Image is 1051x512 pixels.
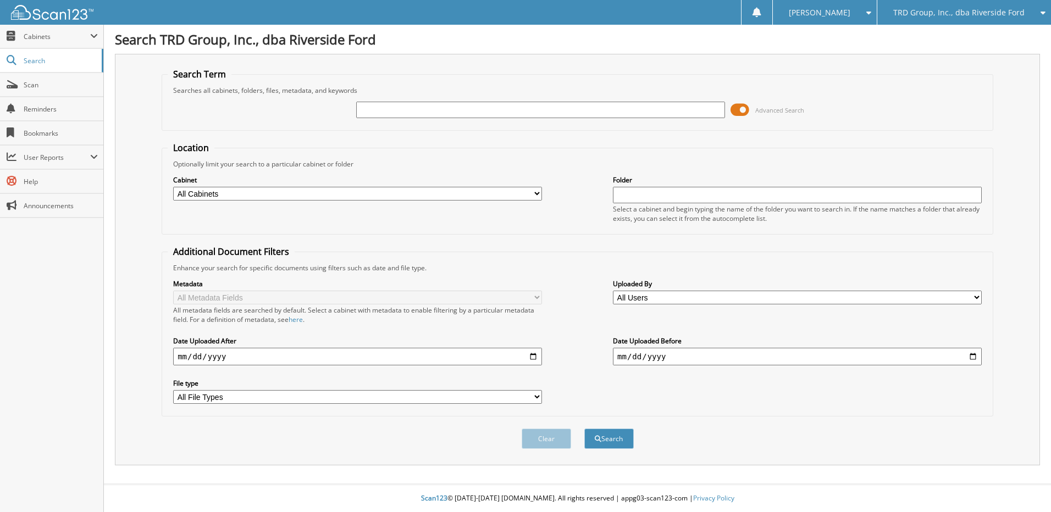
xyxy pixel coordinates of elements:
[11,5,93,20] img: scan123-logo-white.svg
[168,159,987,169] div: Optionally limit your search to a particular cabinet or folder
[584,428,634,449] button: Search
[168,246,295,258] legend: Additional Document Filters
[173,348,542,365] input: start
[613,204,982,223] div: Select a cabinet and begin typing the name of the folder you want to search in. If the name match...
[173,279,542,288] label: Metadata
[613,279,982,288] label: Uploaded By
[613,336,982,346] label: Date Uploaded Before
[168,263,987,272] div: Enhance your search for specific documents using filters such as date and file type.
[24,177,98,186] span: Help
[24,201,98,210] span: Announcements
[893,9,1025,16] span: TRD Group, Inc., dba Riverside Ford
[173,305,542,324] div: All metadata fields are searched by default. Select a cabinet with metadata to enable filtering b...
[115,30,1040,48] h1: Search TRD Group, Inc., dba Riverside Ford
[24,104,98,114] span: Reminders
[173,379,542,388] label: File type
[104,485,1051,512] div: © [DATE]-[DATE] [DOMAIN_NAME]. All rights reserved | appg03-scan123-com |
[168,86,987,95] div: Searches all cabinets, folders, files, metadata, and keywords
[173,175,542,185] label: Cabinet
[289,315,303,324] a: here
[24,32,90,41] span: Cabinets
[173,336,542,346] label: Date Uploaded After
[613,175,982,185] label: Folder
[421,493,447,503] span: Scan123
[522,428,571,449] button: Clear
[24,153,90,162] span: User Reports
[693,493,734,503] a: Privacy Policy
[168,68,231,80] legend: Search Term
[24,80,98,90] span: Scan
[613,348,982,365] input: end
[168,142,214,154] legend: Location
[789,9,850,16] span: [PERSON_NAME]
[24,129,98,138] span: Bookmarks
[24,56,96,65] span: Search
[755,106,804,114] span: Advanced Search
